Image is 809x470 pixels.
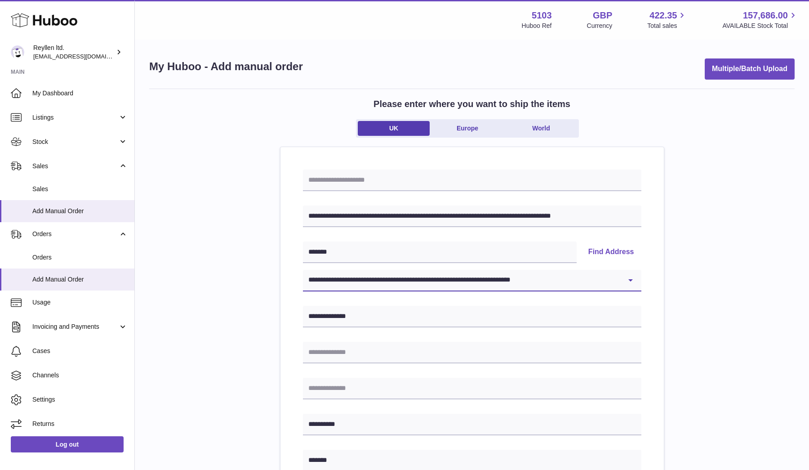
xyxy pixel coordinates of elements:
span: 157,686.00 [743,9,788,22]
a: Europe [431,121,503,136]
div: Huboo Ref [522,22,552,30]
span: Sales [32,185,128,193]
span: Sales [32,162,118,170]
span: Stock [32,138,118,146]
span: Orders [32,230,118,238]
div: Reyllen ltd. [33,44,114,61]
strong: GBP [593,9,612,22]
h1: My Huboo - Add manual order [149,59,303,74]
span: Invoicing and Payments [32,322,118,331]
span: Add Manual Order [32,207,128,215]
span: AVAILABLE Stock Total [722,22,798,30]
button: Find Address [581,242,641,263]
span: Settings [32,395,128,404]
span: 422.35 [649,9,677,22]
h2: Please enter where you want to ship the items [373,98,570,110]
a: World [505,121,577,136]
a: 422.35 Total sales [647,9,687,30]
span: My Dashboard [32,89,128,98]
span: Orders [32,253,128,262]
span: Listings [32,113,118,122]
a: UK [358,121,430,136]
div: Currency [587,22,613,30]
a: Log out [11,436,124,452]
span: Total sales [647,22,687,30]
span: Usage [32,298,128,307]
span: Add Manual Order [32,275,128,284]
a: 157,686.00 AVAILABLE Stock Total [722,9,798,30]
span: Returns [32,420,128,428]
span: Cases [32,347,128,355]
strong: 5103 [532,9,552,22]
button: Multiple/Batch Upload [705,58,795,80]
img: reyllen@reyllen.com [11,45,24,59]
span: Channels [32,371,128,380]
span: [EMAIL_ADDRESS][DOMAIN_NAME] [33,53,132,60]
